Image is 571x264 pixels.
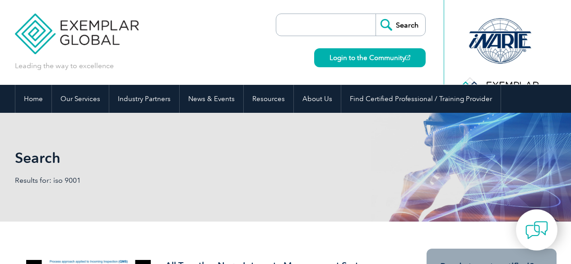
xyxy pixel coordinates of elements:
[15,85,51,113] a: Home
[15,149,362,167] h1: Search
[15,61,114,71] p: Leading the way to excellence
[180,85,243,113] a: News & Events
[109,85,179,113] a: Industry Partners
[405,55,410,60] img: open_square.png
[341,85,501,113] a: Find Certified Professional / Training Provider
[525,219,548,241] img: contact-chat.png
[52,85,109,113] a: Our Services
[15,176,286,185] p: Results for: iso 9001
[294,85,341,113] a: About Us
[376,14,425,36] input: Search
[314,48,426,67] a: Login to the Community
[244,85,293,113] a: Resources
